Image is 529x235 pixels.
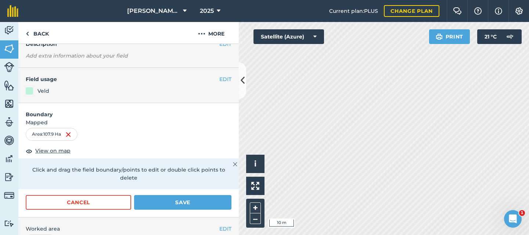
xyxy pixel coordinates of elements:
span: i [254,159,256,168]
img: svg+xml;base64,PHN2ZyB4bWxucz0iaHR0cDovL3d3dy53My5vcmcvMjAwMC9zdmciIHdpZHRoPSIxOSIgaGVpZ2h0PSIyNC... [436,32,443,41]
button: EDIT [219,225,231,233]
button: View on map [26,147,71,155]
img: svg+xml;base64,PHN2ZyB4bWxucz0iaHR0cDovL3d3dy53My5vcmcvMjAwMC9zdmciIHdpZHRoPSI1NiIgaGVpZ2h0PSI2MC... [4,43,14,54]
img: svg+xml;base64,PD94bWwgdmVyc2lvbj0iMS4wIiBlbmNvZGluZz0idXRmLTgiPz4KPCEtLSBHZW5lcmF0b3I6IEFkb2JlIE... [4,62,14,72]
h4: Field usage [26,75,219,83]
button: i [246,155,264,173]
img: svg+xml;base64,PHN2ZyB4bWxucz0iaHR0cDovL3d3dy53My5vcmcvMjAwMC9zdmciIHdpZHRoPSI1NiIgaGVpZ2h0PSI2MC... [4,80,14,91]
h4: Description [26,40,231,48]
button: More [184,22,239,44]
h4: Boundary [18,103,239,118]
button: EDIT [219,75,231,83]
button: EDIT [219,40,231,48]
a: Change plan [384,5,439,17]
em: Add extra information about your field [26,52,128,59]
img: svg+xml;base64,PHN2ZyB4bWxucz0iaHR0cDovL3d3dy53My5vcmcvMjAwMC9zdmciIHdpZHRoPSIxOCIgaGVpZ2h0PSIyNC... [26,147,32,155]
button: Cancel [26,195,131,210]
span: 2025 [200,7,214,15]
img: svg+xml;base64,PHN2ZyB4bWxucz0iaHR0cDovL3d3dy53My5vcmcvMjAwMC9zdmciIHdpZHRoPSIxNyIgaGVpZ2h0PSIxNy... [495,7,502,15]
img: svg+xml;base64,PD94bWwgdmVyc2lvbj0iMS4wIiBlbmNvZGluZz0idXRmLTgiPz4KPCEtLSBHZW5lcmF0b3I6IEFkb2JlIE... [4,117,14,128]
img: Four arrows, one pointing top left, one top right, one bottom right and the last bottom left [251,182,259,190]
iframe: Intercom live chat [504,210,522,228]
img: svg+xml;base64,PHN2ZyB4bWxucz0iaHR0cDovL3d3dy53My5vcmcvMjAwMC9zdmciIHdpZHRoPSI1NiIgaGVpZ2h0PSI2MC... [4,98,14,109]
button: + [250,202,261,213]
img: svg+xml;base64,PD94bWwgdmVyc2lvbj0iMS4wIiBlbmNvZGluZz0idXRmLTgiPz4KPCEtLSBHZW5lcmF0b3I6IEFkb2JlIE... [4,190,14,201]
img: Two speech bubbles overlapping with the left bubble in the forefront [453,7,462,15]
p: Click and drag the field boundary/points to edit or double click points to delete [26,166,231,182]
button: Satellite (Azure) [253,29,324,44]
img: svg+xml;base64,PD94bWwgdmVyc2lvbj0iMS4wIiBlbmNvZGluZz0idXRmLTgiPz4KPCEtLSBHZW5lcmF0b3I6IEFkb2JlIE... [4,153,14,164]
button: 21 °C [477,29,522,44]
img: svg+xml;base64,PD94bWwgdmVyc2lvbj0iMS4wIiBlbmNvZGluZz0idXRmLTgiPz4KPCEtLSBHZW5lcmF0b3I6IEFkb2JlIE... [4,135,14,146]
img: svg+xml;base64,PHN2ZyB4bWxucz0iaHR0cDovL3d3dy53My5vcmcvMjAwMC9zdmciIHdpZHRoPSIyMCIgaGVpZ2h0PSIyNC... [198,29,205,38]
span: 1 [519,210,525,216]
img: svg+xml;base64,PHN2ZyB4bWxucz0iaHR0cDovL3d3dy53My5vcmcvMjAwMC9zdmciIHdpZHRoPSI5IiBoZWlnaHQ9IjI0Ii... [26,29,29,38]
span: Mapped [18,118,239,126]
img: svg+xml;base64,PD94bWwgdmVyc2lvbj0iMS4wIiBlbmNvZGluZz0idXRmLTgiPz4KPCEtLSBHZW5lcmF0b3I6IEFkb2JlIE... [503,29,517,44]
img: svg+xml;base64,PD94bWwgdmVyc2lvbj0iMS4wIiBlbmNvZGluZz0idXRmLTgiPz4KPCEtLSBHZW5lcmF0b3I6IEFkb2JlIE... [4,172,14,183]
button: Print [429,29,470,44]
img: svg+xml;base64,PD94bWwgdmVyc2lvbj0iMS4wIiBlbmNvZGluZz0idXRmLTgiPz4KPCEtLSBHZW5lcmF0b3I6IEFkb2JlIE... [4,25,14,36]
span: [PERSON_NAME] Farms [127,7,180,15]
div: Veld [37,87,49,95]
img: A question mark icon [474,7,482,15]
img: fieldmargin Logo [7,5,18,17]
button: Save [134,195,231,210]
span: Worked area [26,225,231,233]
img: svg+xml;base64,PHN2ZyB4bWxucz0iaHR0cDovL3d3dy53My5vcmcvMjAwMC9zdmciIHdpZHRoPSIxNiIgaGVpZ2h0PSIyNC... [65,130,71,139]
img: svg+xml;base64,PD94bWwgdmVyc2lvbj0iMS4wIiBlbmNvZGluZz0idXRmLTgiPz4KPCEtLSBHZW5lcmF0b3I6IEFkb2JlIE... [4,220,14,227]
div: Area : 107.9 Ha [26,128,78,140]
a: Back [18,22,56,44]
img: A cog icon [515,7,523,15]
button: – [250,213,261,224]
img: svg+xml;base64,PHN2ZyB4bWxucz0iaHR0cDovL3d3dy53My5vcmcvMjAwMC9zdmciIHdpZHRoPSIyMiIgaGVpZ2h0PSIzMC... [233,160,237,169]
span: Current plan : PLUS [329,7,378,15]
span: 21 ° C [485,29,497,44]
span: View on map [35,147,71,155]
